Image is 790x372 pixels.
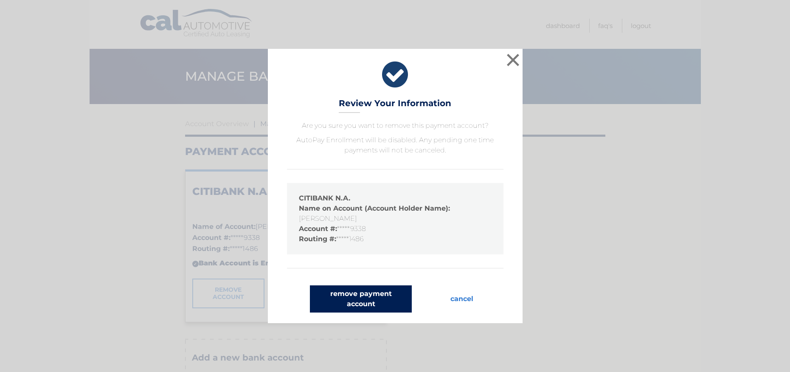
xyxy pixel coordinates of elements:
[287,121,503,131] p: Are you sure you want to remove this payment account?
[505,51,522,68] button: ×
[287,135,503,155] p: AutoPay Enrollment will be disabled. Any pending one time payments will not be canceled.
[444,285,480,313] button: cancel
[339,98,451,113] h3: Review Your Information
[310,285,412,313] button: remove payment account
[299,203,492,224] li: [PERSON_NAME]
[299,194,350,202] strong: CITIBANK N.A.
[299,204,450,212] strong: Name on Account (Account Holder Name):
[299,235,336,243] strong: Routing #:
[299,225,337,233] strong: Account #:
